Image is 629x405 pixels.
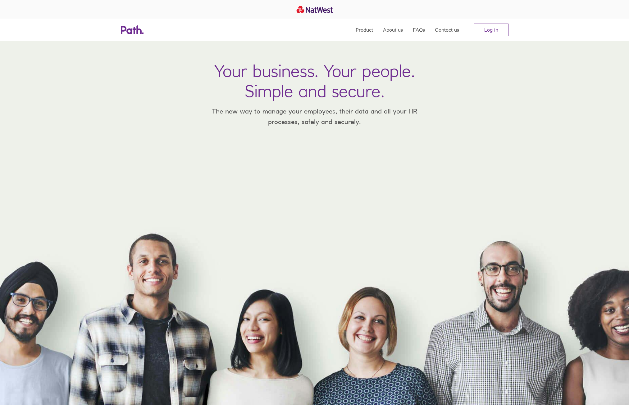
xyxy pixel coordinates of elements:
[435,19,459,41] a: Contact us
[356,19,373,41] a: Product
[383,19,403,41] a: About us
[474,24,508,36] a: Log in
[413,19,425,41] a: FAQs
[214,61,415,101] h1: Your business. Your people. Simple and secure.
[203,106,426,127] p: The new way to manage your employees, their data and all your HR processes, safely and securely.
